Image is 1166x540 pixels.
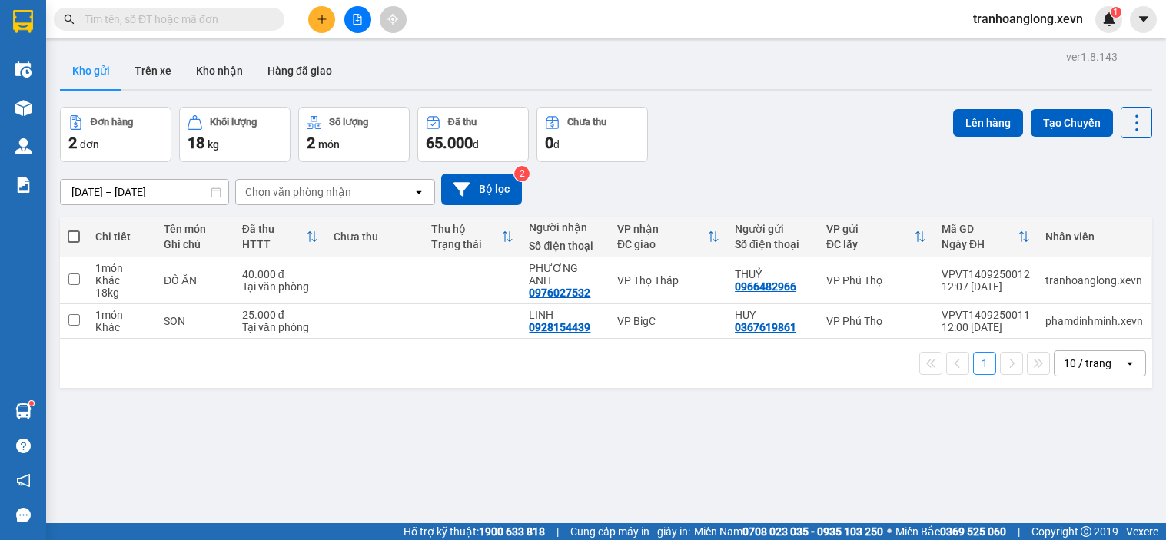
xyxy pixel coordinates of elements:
[426,134,473,152] span: 65.000
[15,100,32,116] img: warehouse-icon
[617,238,707,250] div: ĐC giao
[942,280,1030,293] div: 12:07 [DATE]
[122,52,184,89] button: Trên xe
[15,403,32,419] img: warehouse-icon
[942,238,1018,250] div: Ngày ĐH
[617,274,719,287] div: VP Thọ Tháp
[942,309,1030,321] div: VPVT1409250011
[742,525,883,538] strong: 0708 023 035 - 0935 103 250
[15,61,32,78] img: warehouse-icon
[694,523,883,540] span: Miền Nam
[242,238,306,250] div: HTTT
[334,230,416,243] div: Chưa thu
[735,268,811,280] div: THUỶ
[942,268,1030,280] div: VPVT1409250012
[1066,48,1118,65] div: ver 1.8.143
[380,6,407,33] button: aim
[953,109,1023,137] button: Lên hàng
[184,52,255,89] button: Kho nhận
[245,184,351,200] div: Chọn văn phòng nhận
[1045,315,1143,327] div: phamdinhminh.xevn
[895,523,1006,540] span: Miền Bắc
[1113,7,1118,18] span: 1
[95,321,148,333] div: Khác
[567,117,606,128] div: Chưa thu
[529,240,602,252] div: Số điện thoại
[15,177,32,193] img: solution-icon
[308,6,335,33] button: plus
[1137,12,1151,26] span: caret-down
[344,6,371,33] button: file-add
[404,523,545,540] span: Hỗ trợ kỹ thuật:
[570,523,690,540] span: Cung cấp máy in - giấy in:
[529,309,602,321] div: LINH
[307,134,315,152] span: 2
[1111,7,1121,18] sup: 1
[234,217,326,257] th: Toggle SortBy
[514,166,530,181] sup: 2
[164,238,227,250] div: Ghi chú
[529,221,602,234] div: Người nhận
[1045,274,1143,287] div: tranhoanglong.xevn
[942,321,1030,333] div: 12:00 [DATE]
[553,138,560,151] span: đ
[735,238,811,250] div: Số điện thoại
[242,309,318,321] div: 25.000 đ
[431,238,501,250] div: Trạng thái
[298,107,410,162] button: Số lượng2món
[431,223,501,235] div: Thu hộ
[610,217,727,257] th: Toggle SortBy
[529,262,602,287] div: PHƯƠNG ANH
[15,138,32,154] img: warehouse-icon
[95,274,148,287] div: Khác
[413,186,425,198] svg: open
[255,52,344,89] button: Hàng đã giao
[95,230,148,243] div: Chi tiết
[208,138,219,151] span: kg
[60,52,122,89] button: Kho gửi
[16,439,31,453] span: question-circle
[95,262,148,274] div: 1 món
[60,107,171,162] button: Đơn hàng2đơn
[826,274,926,287] div: VP Phú Thọ
[887,528,892,535] span: ⚪️
[85,11,266,28] input: Tìm tên, số ĐT hoặc mã đơn
[473,138,479,151] span: đ
[164,274,227,287] div: ĐỒ ĂN
[29,401,34,406] sup: 1
[417,107,529,162] button: Đã thu65.000đ
[179,107,291,162] button: Khối lượng18kg
[91,117,133,128] div: Đơn hàng
[424,217,521,257] th: Toggle SortBy
[536,107,648,162] button: Chưa thu0đ
[164,223,227,235] div: Tên món
[242,280,318,293] div: Tại văn phòng
[387,14,398,25] span: aim
[961,9,1095,28] span: tranhoanglong.xevn
[735,280,796,293] div: 0966482966
[329,117,368,128] div: Số lượng
[819,217,934,257] th: Toggle SortBy
[735,309,811,321] div: HUY
[826,315,926,327] div: VP Phú Thọ
[617,315,719,327] div: VP BigC
[16,473,31,488] span: notification
[16,508,31,522] span: message
[940,525,1006,538] strong: 0369 525 060
[1130,6,1157,33] button: caret-down
[529,321,590,333] div: 0928154439
[242,321,318,333] div: Tại văn phòng
[1031,109,1113,137] button: Tạo Chuyến
[64,14,75,25] span: search
[448,117,477,128] div: Đã thu
[318,138,340,151] span: món
[242,223,306,235] div: Đã thu
[479,525,545,538] strong: 1900 633 818
[352,14,363,25] span: file-add
[68,134,77,152] span: 2
[317,14,327,25] span: plus
[80,138,99,151] span: đơn
[242,268,318,280] div: 40.000 đ
[1045,230,1143,243] div: Nhân viên
[13,10,33,33] img: logo-vxr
